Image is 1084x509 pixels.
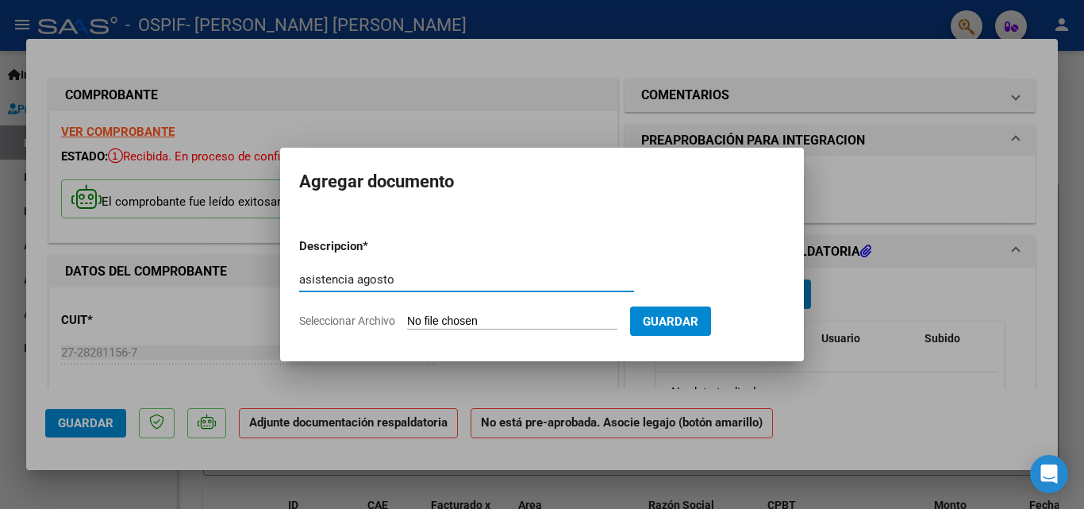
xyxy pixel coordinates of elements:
span: Guardar [643,314,698,329]
p: Descripcion [299,237,445,256]
span: Seleccionar Archivo [299,314,395,327]
h2: Agregar documento [299,167,785,197]
button: Guardar [630,307,711,336]
div: Open Intercom Messenger [1030,455,1068,493]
